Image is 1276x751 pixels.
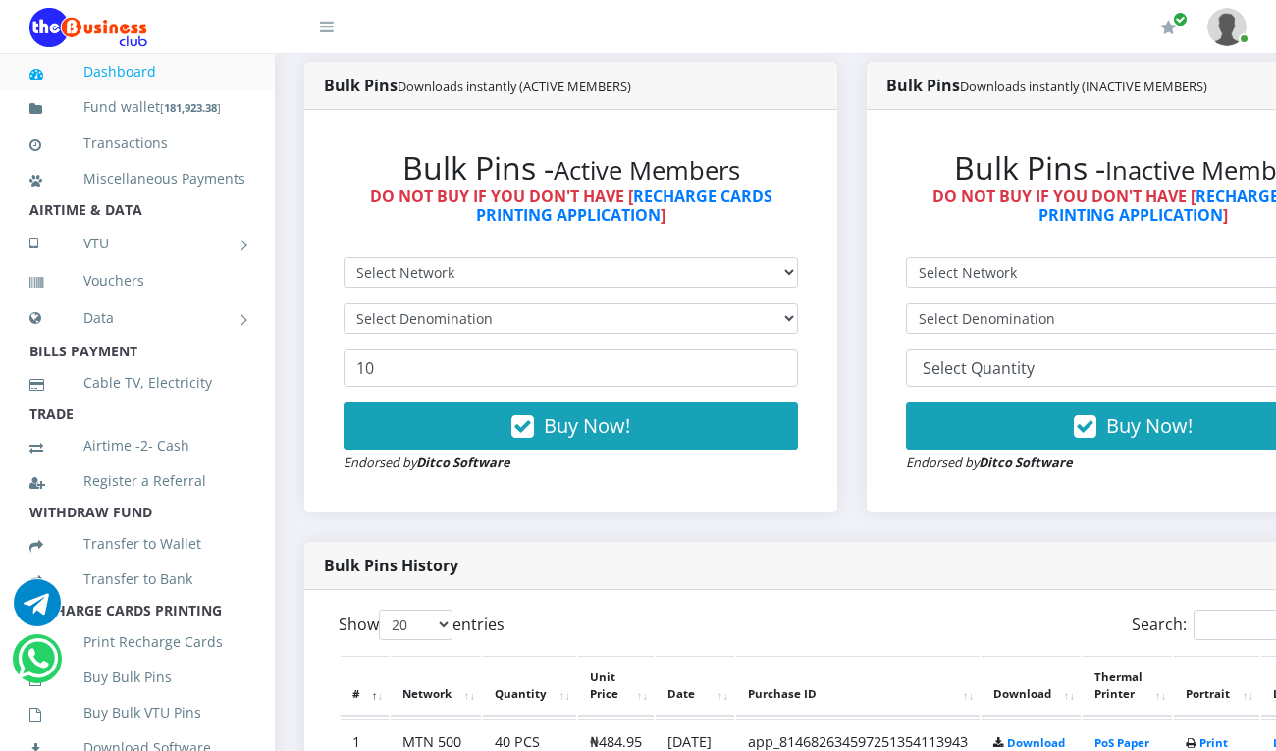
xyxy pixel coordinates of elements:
a: Airtime -2- Cash [29,423,245,468]
i: Renew/Upgrade Subscription [1161,20,1176,35]
a: Download [1007,735,1065,750]
a: Cable TV, Electricity [29,360,245,405]
small: [ ] [160,100,221,115]
a: Print Recharge Cards [29,619,245,665]
th: Download: activate to sort column ascending [982,656,1081,717]
strong: Ditco Software [416,454,510,471]
small: Downloads instantly (INACTIVE MEMBERS) [960,78,1207,95]
th: Network: activate to sort column ascending [391,656,481,717]
a: Buy Bulk Pins [29,655,245,700]
img: User [1207,8,1247,46]
small: Endorsed by [344,454,510,471]
span: Renew/Upgrade Subscription [1173,12,1188,27]
a: VTU [29,219,245,268]
strong: Ditco Software [979,454,1073,471]
th: Unit Price: activate to sort column ascending [578,656,654,717]
img: Logo [29,8,147,47]
span: Buy Now! [544,412,630,439]
th: Quantity: activate to sort column ascending [483,656,576,717]
a: Transfer to Bank [29,557,245,602]
span: Buy Now! [1106,412,1193,439]
a: Chat for support [18,650,58,682]
strong: Bulk Pins [886,75,1207,96]
th: Date: activate to sort column ascending [656,656,734,717]
th: Purchase ID: activate to sort column ascending [736,656,980,717]
b: 181,923.38 [164,100,217,115]
input: Enter Quantity [344,349,798,387]
a: RECHARGE CARDS PRINTING APPLICATION [476,186,772,226]
strong: Bulk Pins [324,75,631,96]
strong: Bulk Pins History [324,555,458,576]
a: Chat for support [14,594,61,626]
a: Dashboard [29,49,245,94]
a: Data [29,294,245,343]
a: Fund wallet[181,923.38] [29,84,245,131]
a: Transactions [29,121,245,166]
th: Portrait: activate to sort column ascending [1174,656,1259,717]
select: Showentries [379,610,452,640]
a: Register a Referral [29,458,245,504]
small: Endorsed by [906,454,1073,471]
label: Show entries [339,610,505,640]
a: Buy Bulk VTU Pins [29,690,245,735]
small: Active Members [554,153,740,188]
h2: Bulk Pins - [344,149,798,187]
a: Transfer to Wallet [29,521,245,566]
a: Miscellaneous Payments [29,156,245,201]
small: Downloads instantly (ACTIVE MEMBERS) [398,78,631,95]
button: Buy Now! [344,402,798,450]
a: Vouchers [29,258,245,303]
th: #: activate to sort column descending [341,656,389,717]
th: Thermal Printer: activate to sort column ascending [1083,656,1172,717]
strong: DO NOT BUY IF YOU DON'T HAVE [ ] [370,186,772,226]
